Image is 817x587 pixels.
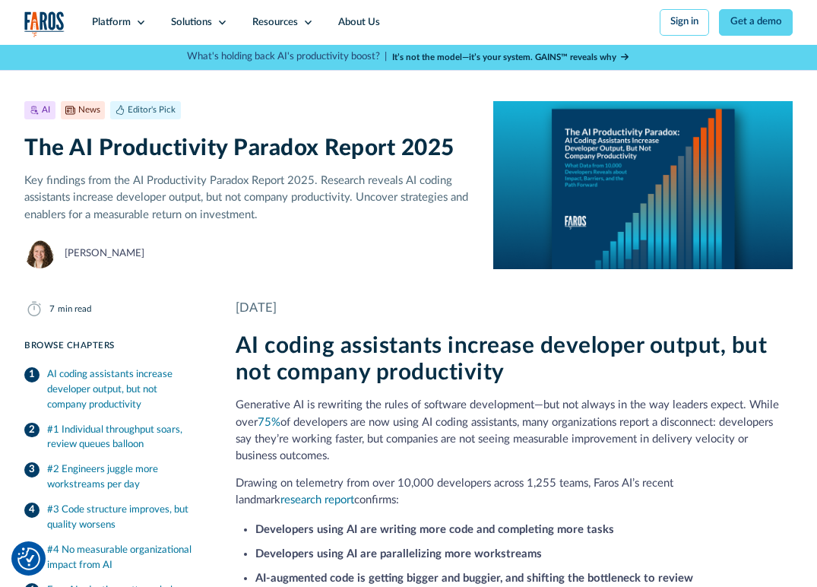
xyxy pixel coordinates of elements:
strong: It’s not the model—it’s your system. GAINS™ reveals why [392,53,616,62]
p: Generative AI is rewriting the rules of software development—but not always in the way leaders ex... [236,397,793,465]
a: #4 No measurable organizational impact from AI [24,538,205,578]
a: home [24,11,65,37]
div: [PERSON_NAME] [65,246,144,262]
a: AI coding assistants increase developer output, but not company productivity [24,362,205,417]
img: Neely Dunlap [24,239,55,269]
div: #2 Engineers juggle more workstreams per day [47,462,205,493]
div: Solutions [171,15,212,30]
div: min read [58,303,91,316]
a: Sign in [660,9,709,36]
a: research report [280,494,354,506]
strong: AI-augmented code is getting bigger and buggier, and shifting the bottleneck to review [255,573,693,584]
p: Key findings from the AI Productivity Paradox Report 2025. Research reveals AI coding assistants ... [24,173,473,224]
div: Platform [92,15,131,30]
strong: Developers using AI are parallelizing more workstreams [255,548,542,560]
img: Revisit consent button [17,547,40,570]
a: Get a demo [719,9,792,36]
div: News [78,103,100,116]
div: Editor's Pick [128,103,176,116]
p: What's holding back AI's productivity boost? | [187,49,387,65]
div: #1 Individual throughput soars, review queues balloon [47,423,205,453]
img: A report cover on a blue background. The cover reads:The AI Productivity Paradox: AI Coding Assis... [493,101,793,269]
img: Logo of the analytics and reporting company Faros. [24,11,65,37]
strong: Developers using AI are writing more code and completing more tasks [255,524,614,535]
div: 7 [49,303,55,316]
h1: The AI Productivity Paradox Report 2025 [24,135,473,163]
h2: AI coding assistants increase developer output, but not company productivity [236,333,793,387]
div: [DATE] [236,299,793,318]
a: #2 Engineers juggle more workstreams per day [24,458,205,498]
div: #3 Code structure improves, but quality worsens [47,503,205,533]
a: 75% [258,417,280,428]
p: Drawing on telemetry from over 10,000 developers across 1,255 teams, Faros AI’s recent landmark c... [236,475,793,509]
div: AI [42,103,50,116]
div: AI coding assistants increase developer output, but not company productivity [47,367,205,412]
a: #1 Individual throughput soars, review queues balloon [24,417,205,458]
div: Resources [252,15,298,30]
a: #3 Code structure improves, but quality worsens [24,498,205,538]
div: Browse Chapters [24,339,205,352]
div: #4 No measurable organizational impact from AI [47,543,205,573]
button: Cookie Settings [17,547,40,570]
a: It’s not the model—it’s your system. GAINS™ reveals why [392,51,630,64]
